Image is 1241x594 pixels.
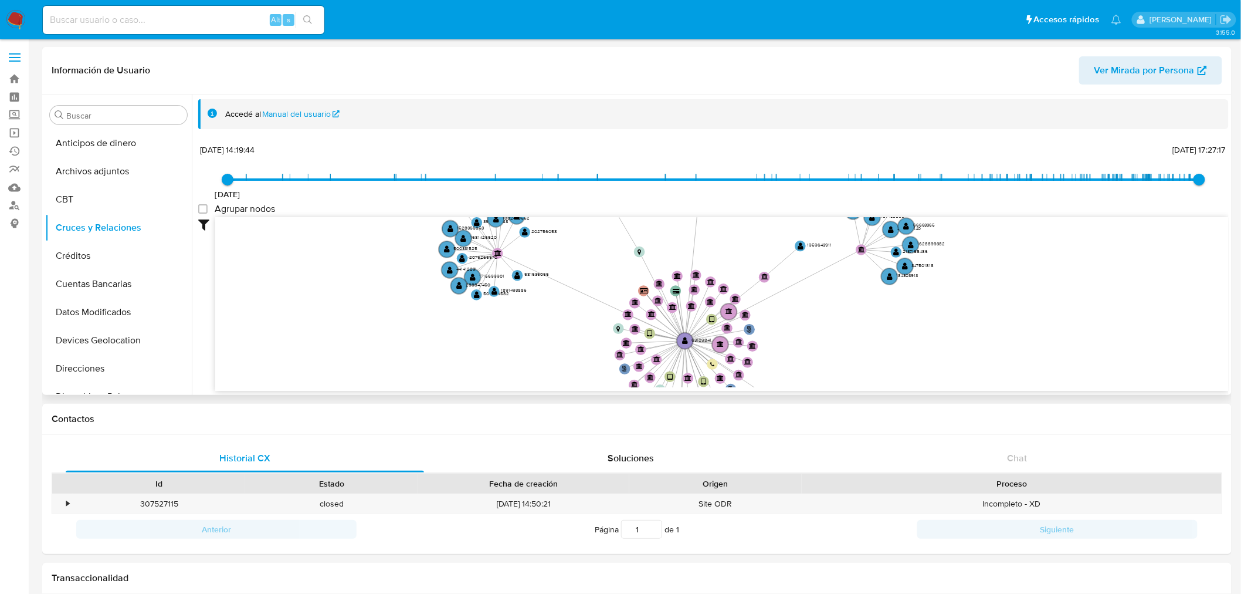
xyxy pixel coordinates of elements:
[632,300,639,306] text: 
[474,291,480,299] text: 
[636,363,643,370] text: 
[470,274,476,281] text: 
[898,225,921,232] text: 279539140
[676,524,679,535] span: 1
[524,211,548,218] text: 428407382
[807,241,832,248] text: 1959643911
[903,263,908,271] text: 
[725,309,733,315] text: 
[653,356,660,363] text: 
[710,362,714,367] text: 
[879,212,904,220] text: 1187438066
[903,248,928,255] text: 2137165486
[595,520,679,539] span: Página de
[659,387,662,393] text: 
[532,228,558,235] text: 202756058
[215,203,275,215] span: Agrupar nodos
[912,262,934,269] text: 347501818
[287,14,290,25] span: s
[503,214,530,221] text: 1882470552
[474,219,480,227] text: 
[1094,56,1195,85] span: Ver Mirada por Persona
[761,274,768,281] text: 
[45,326,192,355] button: Devices Geolocation
[466,281,490,288] text: 288847450
[469,254,497,261] text: 2075265970
[717,341,724,347] text: 
[76,520,357,539] button: Anterior
[484,218,509,225] text: 398232088
[632,326,639,332] text: 
[52,65,150,76] h1: Información de Usuario
[887,273,893,281] text: 
[1034,14,1100,26] span: Accesos rápidos
[1173,144,1226,156] span: [DATE] 17:27:17
[728,386,734,393] text: 
[707,279,714,285] text: 
[52,413,1222,425] h1: Contactos
[45,129,192,157] button: Anticipos de dinero
[66,110,182,121] input: Buscar
[802,494,1222,514] div: Incompleto - XD
[701,379,706,386] text: 
[457,224,484,231] text: 1528366853
[461,235,467,242] text: 
[798,242,803,250] text: 
[625,312,632,318] text: 
[245,494,418,514] div: closed
[45,157,192,185] button: Archivos adjuntos
[66,498,69,509] div: •
[913,221,935,228] text: 66663365
[45,242,192,270] button: Créditos
[522,228,528,236] text: 
[735,339,742,345] text: 
[1008,451,1028,465] span: Chat
[494,250,501,256] text: 
[456,282,462,290] text: 
[225,109,261,120] span: Accedé al
[629,494,802,514] div: Site ODR
[460,255,466,262] text: 
[682,338,688,345] text: 
[73,494,245,514] div: 307527115
[45,383,192,411] button: Dispositivos Point
[667,373,673,381] text: 
[908,241,914,249] text: 
[689,303,696,309] text: 
[616,326,620,332] text: 
[456,265,477,272] text: 441412231
[720,286,727,292] text: 
[673,289,680,294] text: 
[253,478,409,490] div: Estado
[493,215,499,223] text: 
[501,287,527,294] text: 1891493885
[470,234,497,241] text: 1681425520
[810,478,1213,490] div: Proceso
[45,214,192,242] button: Cruces y Relaciones
[727,356,734,362] text: 
[744,359,751,366] text: 
[648,312,655,318] text: 
[640,288,648,295] text: 
[296,12,320,28] button: search-icon
[454,245,478,252] text: 500331525
[1220,14,1232,26] a: Salir
[43,12,324,28] input: Buscar usuario o caso...
[55,110,64,120] button: Buscar
[870,214,876,221] text: 
[735,372,742,379] text: 
[674,273,681,279] text: 
[617,352,624,358] text: 
[515,272,521,279] text: 
[215,188,240,200] span: [DATE]
[894,248,900,256] text: 
[732,296,739,302] text: 
[896,272,918,279] text: 184303913
[200,144,255,156] span: [DATE] 14:19:44
[917,240,945,247] text: 1628899382
[750,343,757,349] text: 
[426,478,621,490] div: Fecha de creación
[917,520,1198,539] button: Siguiente
[271,14,280,25] span: Alt
[669,304,676,310] text: 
